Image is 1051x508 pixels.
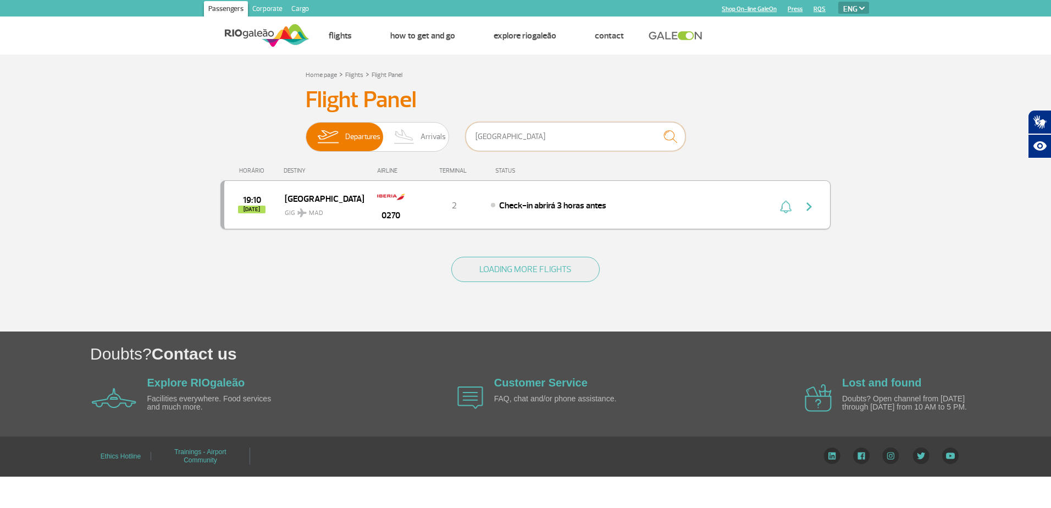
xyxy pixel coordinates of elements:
a: Press [788,5,803,13]
a: Flights [329,30,352,41]
a: RQS [814,5,826,13]
h3: Flight Panel [306,86,745,114]
a: Explore RIOgaleão [147,377,245,389]
input: Flight, city or airline [466,122,685,151]
button: Abrir tradutor de língua de sinais. [1028,110,1051,134]
span: [GEOGRAPHIC_DATA] [285,191,355,206]
img: LinkedIn [823,448,840,464]
img: slider-desembarque [388,123,421,151]
div: Plugin de acessibilidade da Hand Talk. [1028,110,1051,158]
span: Departures [345,123,380,151]
span: 2025-09-25 19:10:00 [243,196,261,204]
span: MAD [309,208,323,218]
div: AIRLINE [363,167,418,174]
a: Passengers [204,1,248,19]
p: Doubts? Open channel from [DATE] through [DATE] from 10 AM to 5 PM. [842,395,969,412]
a: Contact [595,30,624,41]
img: Facebook [853,448,870,464]
a: Cargo [287,1,313,19]
div: HORÁRIO [224,167,284,174]
span: Arrivals [421,123,446,151]
div: DESTINY [284,167,364,174]
a: Explore RIOgaleão [494,30,556,41]
a: Corporate [248,1,287,19]
a: Lost and found [842,377,921,389]
a: Flights [345,71,363,79]
span: [DATE] [238,206,265,213]
button: LOADING MORE FLIGHTS [451,257,600,282]
img: Instagram [882,448,899,464]
img: slider-embarque [311,123,345,151]
p: FAQ, chat and/or phone assistance. [494,395,621,403]
img: YouTube [942,448,959,464]
span: Check-in abrirá 3 horas antes [499,200,606,211]
a: Customer Service [494,377,588,389]
a: Home page [306,71,337,79]
img: airplane icon [92,388,136,408]
span: 2 [452,200,457,211]
img: sino-painel-voo.svg [780,200,792,213]
button: Abrir recursos assistivos. [1028,134,1051,158]
img: airplane icon [805,384,832,412]
a: Flight Panel [372,71,402,79]
a: How to get and go [390,30,455,41]
div: TERMINAL [418,167,490,174]
img: Twitter [912,448,930,464]
h1: Doubts? [90,343,1051,365]
a: Trainings - Airport Community [174,444,226,468]
a: Ethics Hotline [101,449,141,464]
img: airplane icon [457,386,483,409]
a: Shop On-line GaleOn [722,5,777,13]
span: Contact us [152,345,237,363]
img: seta-direita-painel-voo.svg [803,200,816,213]
a: > [339,68,343,80]
img: destiny_airplane.svg [297,208,307,217]
p: Facilities everywhere. Food services and much more. [147,395,274,412]
div: STATUS [490,167,579,174]
span: GIG [285,202,355,218]
a: > [366,68,369,80]
span: 0270 [381,209,400,222]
